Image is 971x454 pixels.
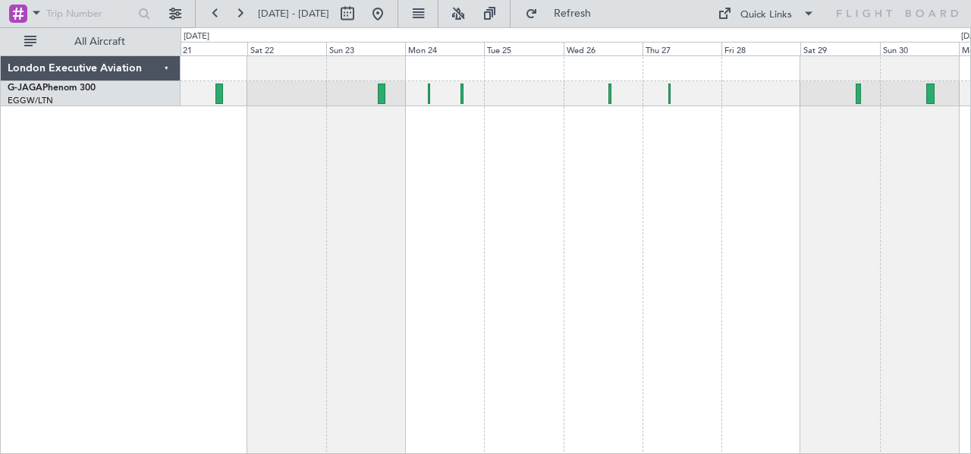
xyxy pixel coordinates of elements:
[740,8,792,23] div: Quick Links
[541,8,605,19] span: Refresh
[880,42,959,55] div: Sun 30
[8,84,96,93] a: G-JAGAPhenom 300
[258,7,329,20] span: [DATE] - [DATE]
[8,95,53,106] a: EGGW/LTN
[800,42,879,55] div: Sat 29
[326,42,405,55] div: Sun 23
[710,2,822,26] button: Quick Links
[564,42,643,55] div: Wed 26
[247,42,326,55] div: Sat 22
[721,42,800,55] div: Fri 28
[518,2,609,26] button: Refresh
[184,30,209,43] div: [DATE]
[643,42,721,55] div: Thu 27
[484,42,563,55] div: Tue 25
[8,84,42,93] span: G-JAGA
[46,2,134,25] input: Trip Number
[405,42,484,55] div: Mon 24
[168,42,247,55] div: Fri 21
[17,30,165,54] button: All Aircraft
[39,36,160,47] span: All Aircraft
